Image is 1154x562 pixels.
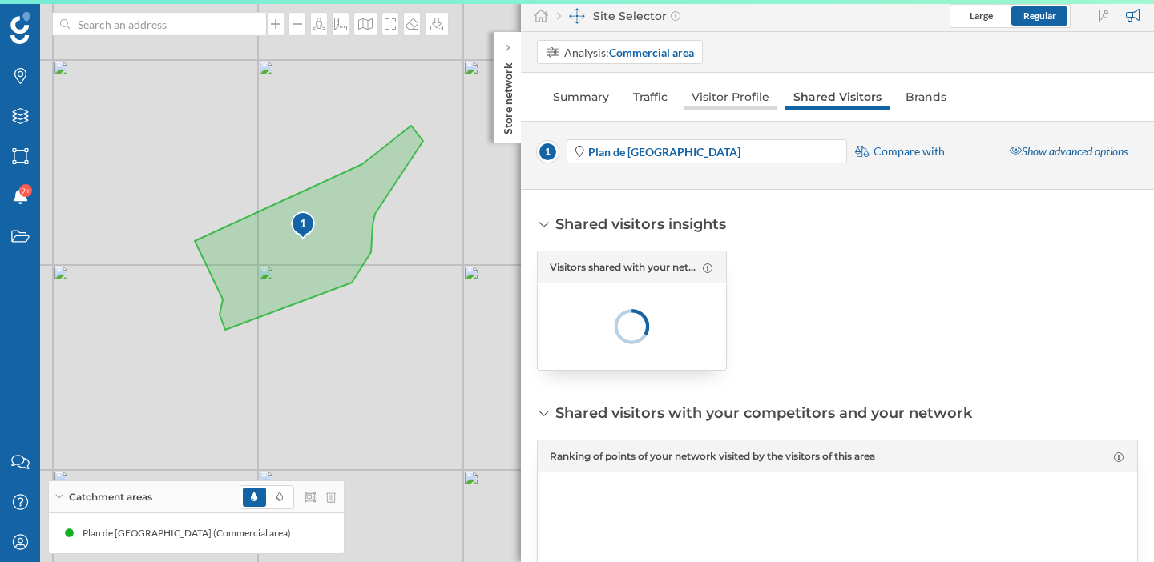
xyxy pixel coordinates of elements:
[290,211,317,242] img: pois-map-marker.svg
[609,46,694,59] strong: Commercial area
[290,215,317,231] div: 1
[10,12,30,44] img: Geoblink Logo
[69,490,152,504] span: Catchment areas
[1023,10,1056,22] span: Regular
[21,183,30,199] span: 9+
[500,56,516,134] p: Store network
[970,10,993,22] span: Large
[898,84,954,110] a: Brands
[83,525,299,541] div: Plan de [GEOGRAPHIC_DATA] (Commercial area)
[550,449,875,464] span: Ranking of points of your network visited by the visitors of this area
[564,44,694,61] div: Analysis:
[32,11,110,26] span: Assistance
[588,145,740,159] strong: Plan de [GEOGRAPHIC_DATA]
[290,211,314,239] div: 1
[550,260,699,275] span: Visitors shared with your network ([DATE] to [DATE])
[569,8,585,24] img: dashboards-manager.svg
[1000,138,1137,166] div: Show advanced options
[537,141,559,163] span: 1
[785,84,890,110] a: Shared Visitors
[684,84,777,110] a: Visitor Profile
[555,214,726,235] div: Shared visitors insights
[545,84,617,110] a: Summary
[625,84,676,110] a: Traffic
[555,403,972,424] div: Shared visitors with your competitors and your network
[874,143,945,159] span: Compare with
[557,8,680,24] div: Site Selector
